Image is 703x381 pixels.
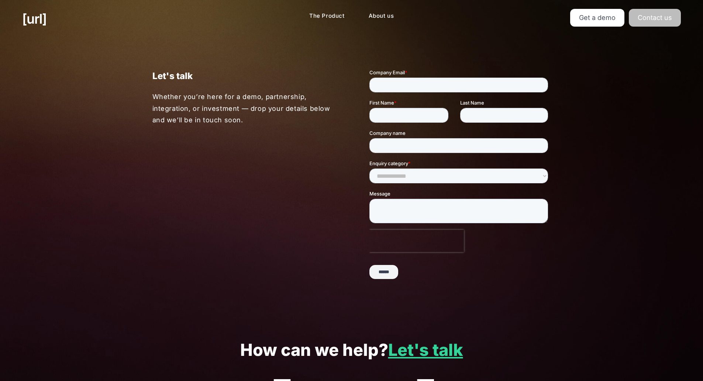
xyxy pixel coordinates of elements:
a: Let's talk [388,340,463,360]
p: Whether you’re here for a demo, partnership, integration, or investment — drop your details below... [152,91,334,126]
a: Get a demo [570,9,624,27]
a: The Product [303,9,351,23]
a: Contact us [629,9,681,27]
p: How can we help? [22,341,681,360]
a: About us [363,9,400,23]
iframe: Form 0 [369,69,551,292]
a: [URL] [22,9,46,29]
p: Let's talk [152,69,334,83]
